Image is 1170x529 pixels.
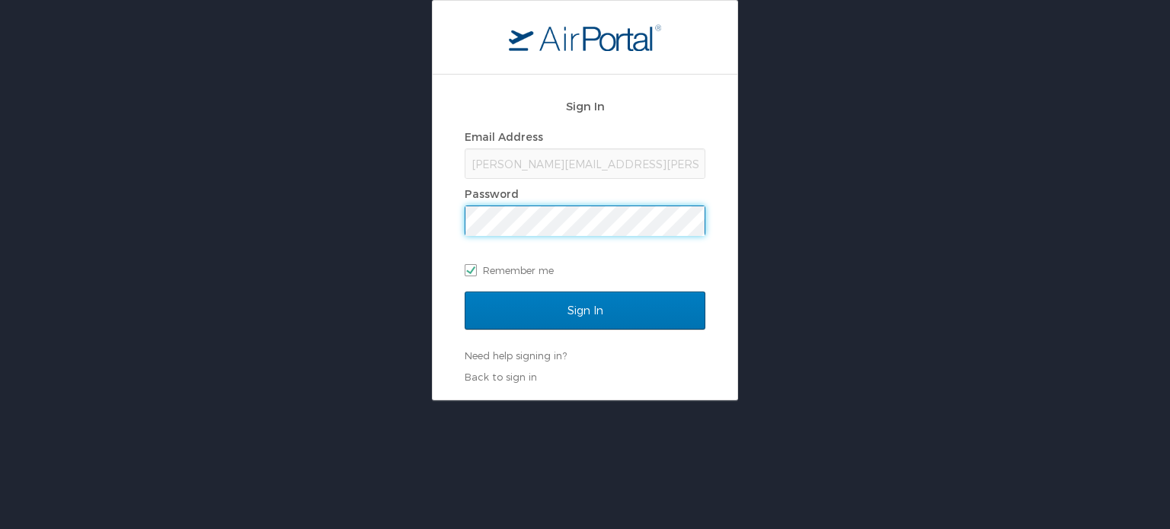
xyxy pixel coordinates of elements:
a: Back to sign in [465,371,537,383]
input: Sign In [465,292,705,330]
label: Email Address [465,130,543,143]
label: Remember me [465,259,705,282]
img: logo [509,24,661,51]
a: Need help signing in? [465,349,567,362]
label: Password [465,187,519,200]
h2: Sign In [465,97,705,115]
